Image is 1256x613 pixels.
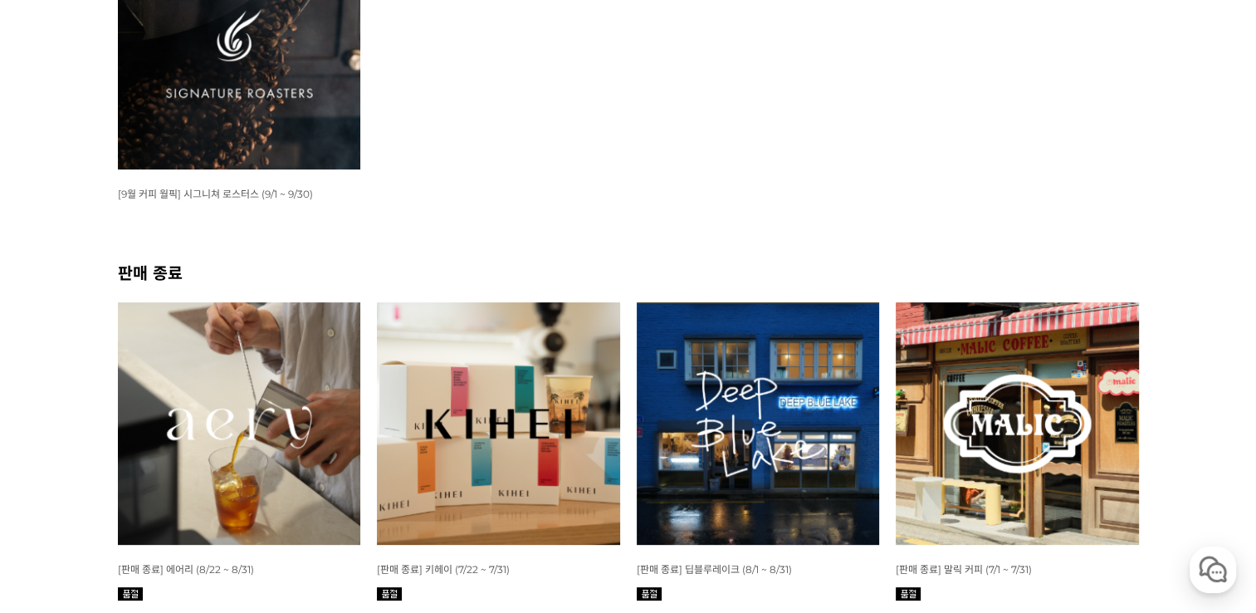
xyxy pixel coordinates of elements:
[118,562,254,576] a: [판매 종료] 에어리 (8/22 ~ 8/31)
[896,563,1032,576] span: [판매 종료] 말릭 커피 (7/1 ~ 7/31)
[257,500,276,513] span: 설정
[377,302,620,546] img: 7월 커피 스몰 월픽 키헤이
[214,475,319,517] a: 설정
[118,302,361,546] img: 8월 커피 스몰 월픽 에어리
[637,563,792,576] span: [판매 종료] 딥블루레이크 (8/1 ~ 8/31)
[896,587,921,601] img: 품절
[152,501,172,514] span: 대화
[377,562,510,576] a: [판매 종료] 키헤이 (7/22 ~ 7/31)
[5,475,110,517] a: 홈
[118,188,313,200] span: [9월 커피 월픽] 시그니쳐 로스터스 (9/1 ~ 9/30)
[118,187,313,200] a: [9월 커피 월픽] 시그니쳐 로스터스 (9/1 ~ 9/30)
[110,475,214,517] a: 대화
[637,587,662,601] img: 품절
[118,260,1139,284] h2: 판매 종료
[118,587,143,601] img: 품절
[377,587,402,601] img: 품절
[896,302,1139,546] img: 7월 커피 월픽 말릭커피
[377,563,510,576] span: [판매 종료] 키헤이 (7/22 ~ 7/31)
[637,302,880,546] img: 8월 커피 월픽 딥블루레이크
[52,500,62,513] span: 홈
[118,563,254,576] span: [판매 종료] 에어리 (8/22 ~ 8/31)
[896,562,1032,576] a: [판매 종료] 말릭 커피 (7/1 ~ 7/31)
[637,562,792,576] a: [판매 종료] 딥블루레이크 (8/1 ~ 8/31)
